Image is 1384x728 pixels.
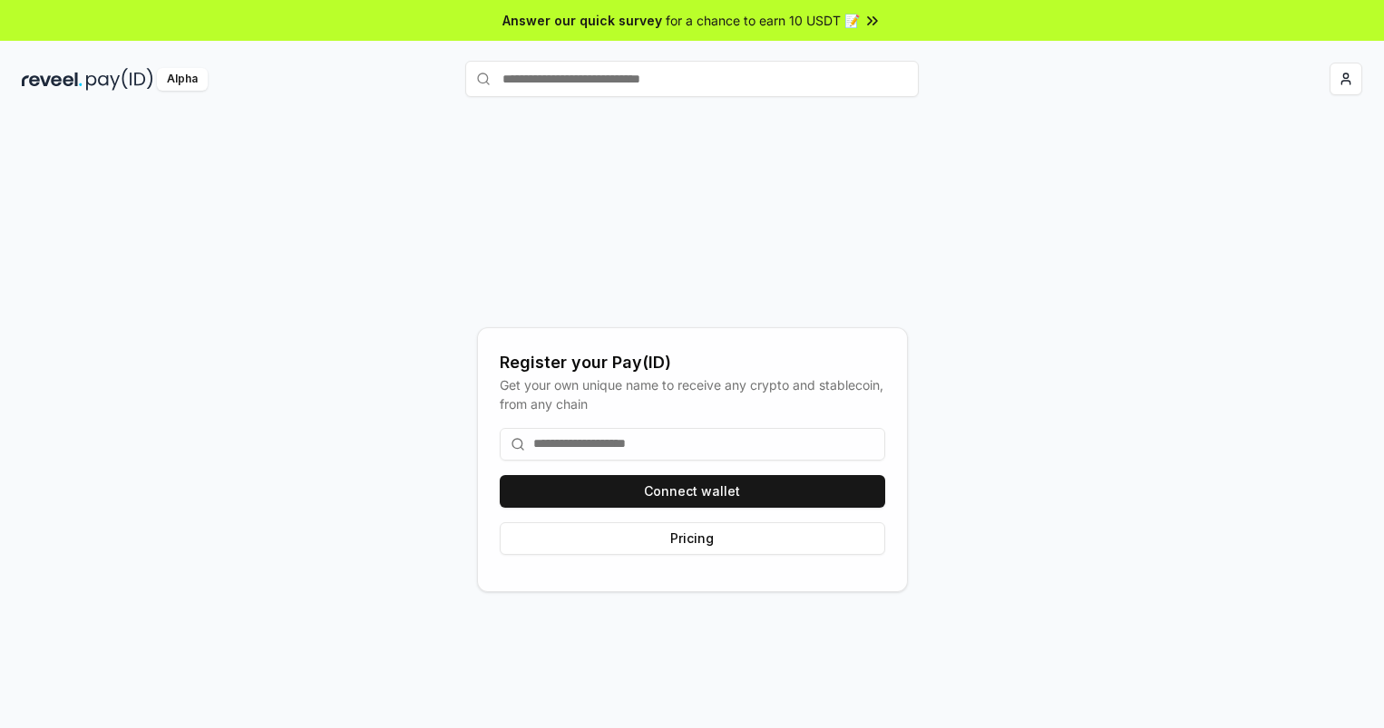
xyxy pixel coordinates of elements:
span: for a chance to earn 10 USDT 📝 [666,11,860,30]
div: Get your own unique name to receive any crypto and stablecoin, from any chain [500,375,885,413]
div: Alpha [157,68,208,91]
button: Connect wallet [500,475,885,508]
button: Pricing [500,522,885,555]
span: Answer our quick survey [502,11,662,30]
img: pay_id [86,68,153,91]
img: reveel_dark [22,68,83,91]
div: Register your Pay(ID) [500,350,885,375]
